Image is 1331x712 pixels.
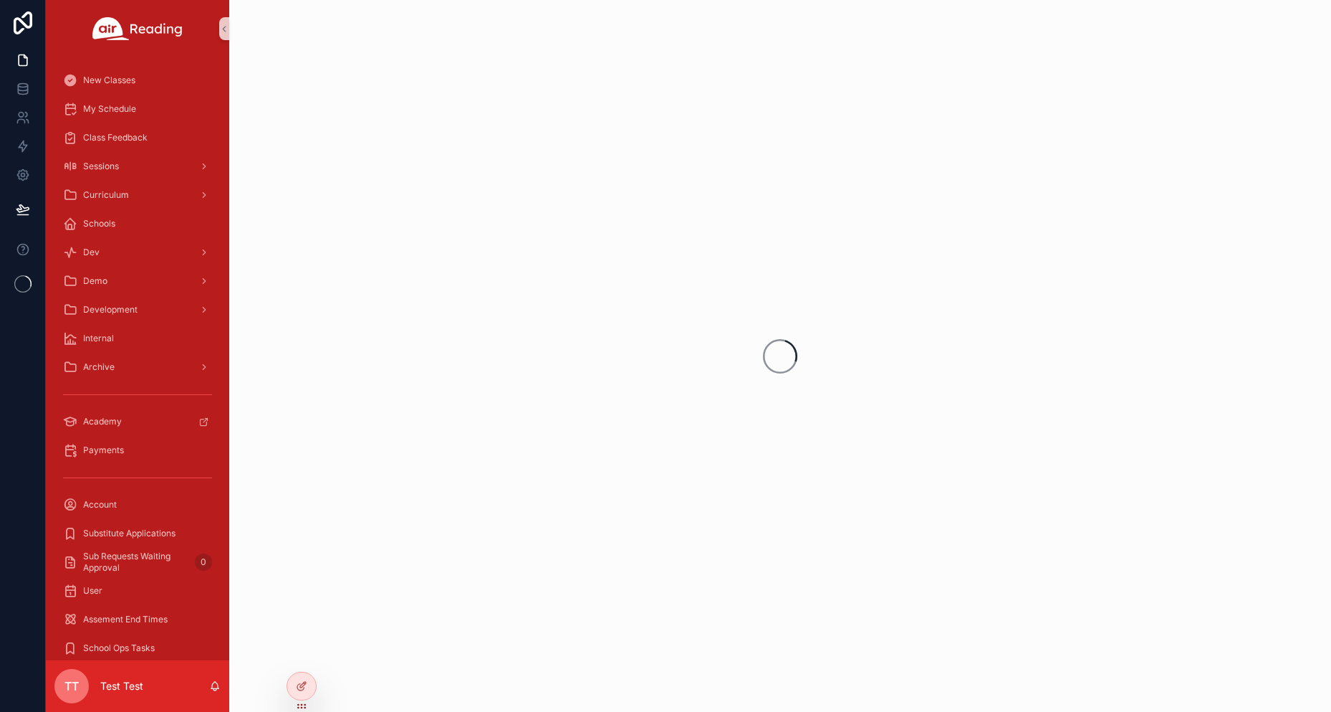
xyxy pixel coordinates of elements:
span: Payments [83,445,124,456]
span: School Ops Tasks [83,642,155,654]
span: Internal [83,333,114,344]
a: User [54,578,221,604]
a: Payments [54,437,221,463]
a: Archive [54,354,221,380]
span: Class Feedback [83,132,148,143]
a: Sessions [54,153,221,179]
a: Demo [54,268,221,294]
span: Dev [83,247,100,258]
span: Academy [83,416,122,427]
a: Assement End Times [54,607,221,632]
a: New Classes [54,67,221,93]
p: Test Test [100,679,143,693]
span: User [83,585,102,597]
span: Assement End Times [83,614,168,625]
span: New Classes [83,75,135,86]
a: Dev [54,239,221,265]
a: Account [54,492,221,518]
a: Class Feedback [54,125,221,151]
span: Demo [83,275,107,287]
span: Account [83,499,117,511]
span: My Schedule [83,103,136,115]
span: Substitute Applications [83,528,176,539]
span: Archive [83,361,115,373]
a: Substitute Applications [54,521,221,546]
span: Development [83,304,138,315]
img: App logo [92,17,183,40]
a: Schools [54,211,221,237]
span: Curriculum [83,189,129,201]
span: Schools [83,218,115,229]
a: School Ops Tasks [54,635,221,661]
div: 0 [195,554,212,571]
span: Sessions [83,161,119,172]
a: Development [54,297,221,323]
a: Curriculum [54,182,221,208]
a: Internal [54,326,221,351]
a: Sub Requests Waiting Approval0 [54,549,221,575]
a: Academy [54,409,221,435]
span: TT [64,678,79,695]
span: Sub Requests Waiting Approval [83,551,189,574]
div: scrollable content [46,57,229,660]
a: My Schedule [54,96,221,122]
